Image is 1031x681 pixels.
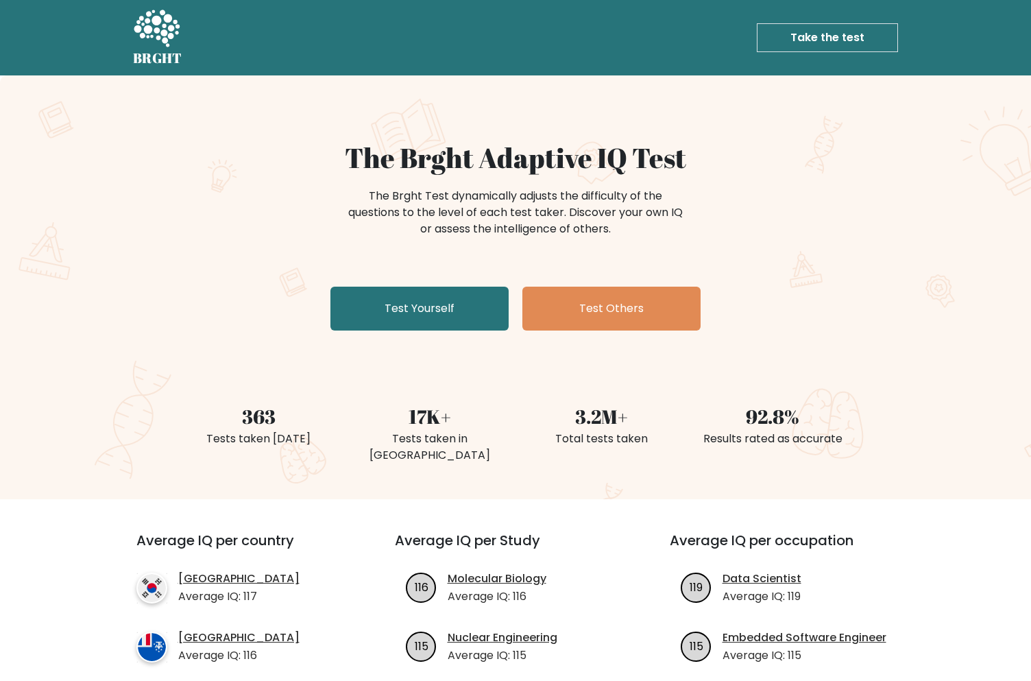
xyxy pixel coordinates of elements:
[524,431,679,447] div: Total tests taken
[178,647,300,664] p: Average IQ: 116
[136,573,167,604] img: country
[448,647,557,664] p: Average IQ: 115
[448,571,546,587] a: Molecular Biology
[181,431,336,447] div: Tests taken [DATE]
[670,532,912,565] h3: Average IQ per occupation
[689,638,703,654] text: 115
[136,532,345,565] h3: Average IQ per country
[352,402,507,431] div: 17K+
[524,402,679,431] div: 3.2M+
[395,532,637,565] h3: Average IQ per Study
[352,431,507,464] div: Tests taken in [GEOGRAPHIC_DATA]
[448,630,557,646] a: Nuclear Engineering
[695,402,850,431] div: 92.8%
[178,571,300,587] a: [GEOGRAPHIC_DATA]
[723,588,801,605] p: Average IQ: 119
[690,579,703,595] text: 119
[723,571,801,587] a: Data Scientist
[181,141,850,174] h1: The Brght Adaptive IQ Test
[414,638,428,654] text: 115
[178,588,300,605] p: Average IQ: 117
[136,632,167,662] img: country
[695,431,850,447] div: Results rated as accurate
[133,50,182,67] h5: BRGHT
[330,287,509,331] a: Test Yourself
[178,630,300,646] a: [GEOGRAPHIC_DATA]
[448,588,546,605] p: Average IQ: 116
[344,188,687,237] div: The Brght Test dynamically adjusts the difficulty of the questions to the level of each test take...
[133,5,182,70] a: BRGHT
[723,647,886,664] p: Average IQ: 115
[757,23,898,52] a: Take the test
[723,630,886,646] a: Embedded Software Engineer
[522,287,701,331] a: Test Others
[414,579,428,595] text: 116
[181,402,336,431] div: 363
